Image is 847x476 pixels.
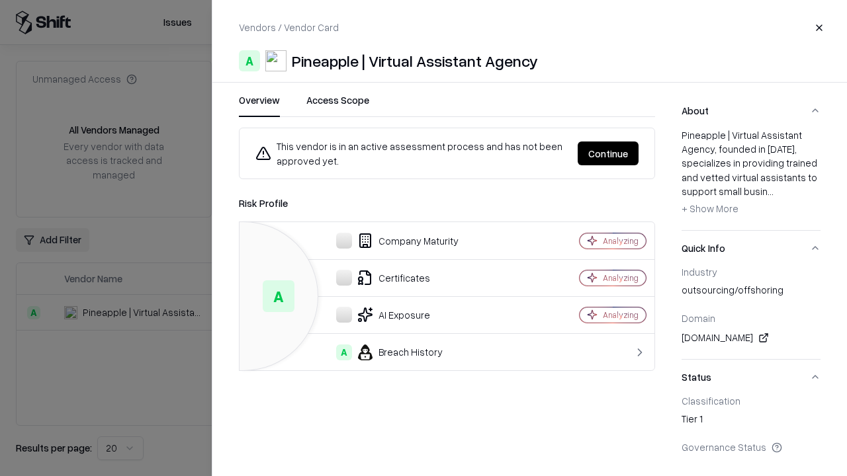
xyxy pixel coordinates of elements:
div: Classification [682,395,821,407]
div: Tier 1 [682,412,821,430]
button: Access Scope [306,93,369,117]
div: A [263,280,294,312]
span: ... [768,185,774,197]
button: Status [682,360,821,395]
div: Analyzing [603,309,639,321]
div: A [239,50,260,71]
div: Breach History [250,344,533,360]
div: AI Exposure [250,307,533,323]
div: Industry [682,266,821,278]
div: A [336,344,352,360]
div: Governance Status [682,441,821,453]
div: Pineapple | Virtual Assistant Agency [292,50,538,71]
div: Pineapple | Virtual Assistant Agency, founded in [DATE], specializes in providing trained and vet... [682,128,821,219]
button: Overview [239,93,280,117]
div: Risk Profile [239,195,655,211]
div: About [682,128,821,230]
button: Continue [578,141,639,165]
div: Analyzing [603,272,639,284]
div: This vendor is in an active assessment process and has not been approved yet. [255,139,567,168]
div: Analyzing [603,235,639,247]
div: Domain [682,312,821,324]
div: Company Maturity [250,233,533,249]
p: Vendors / Vendor Card [239,20,339,34]
button: + Show More [682,198,738,219]
span: + Show More [682,202,738,214]
img: Pineapple | Virtual Assistant Agency [265,50,287,71]
div: Certificates [250,270,533,286]
button: About [682,93,821,128]
div: [DOMAIN_NAME] [682,330,821,346]
div: outsourcing/offshoring [682,283,821,301]
button: Quick Info [682,231,821,266]
div: Quick Info [682,266,821,359]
